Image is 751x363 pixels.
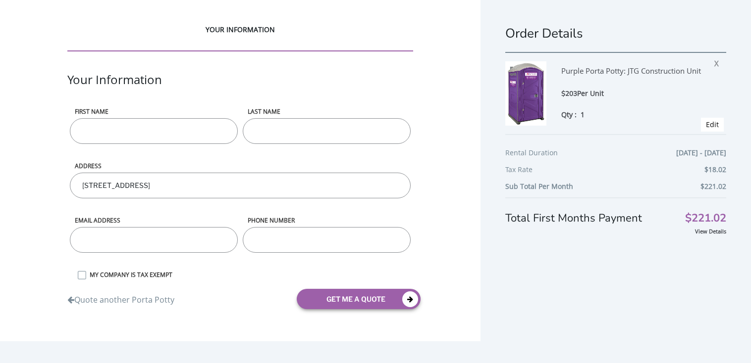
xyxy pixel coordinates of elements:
div: Total First Months Payment [505,197,726,226]
a: View Details [695,227,726,235]
button: Live Chat [711,323,751,363]
div: Your Information [67,71,413,107]
div: Qty : [561,109,705,120]
span: $18.02 [704,164,726,176]
div: Tax Rate [505,164,726,181]
label: Email address [70,216,238,225]
label: LAST NAME [243,107,411,116]
span: X [714,55,724,68]
div: YOUR INFORMATION [67,25,413,51]
label: First name [70,107,238,116]
h1: Order Details [505,25,726,42]
a: Quote another Porta Potty [67,289,174,306]
span: 1 [581,110,585,119]
div: Purple Porta Potty: JTG Construction Unit [561,61,705,88]
span: Per Unit [577,89,604,98]
label: MY COMPANY IS TAX EXEMPT [85,271,413,279]
div: Rental Duration [505,147,726,164]
button: get me a quote [297,289,421,309]
b: Sub Total Per Month [505,181,573,191]
div: $203 [561,88,705,99]
span: $221.02 [685,213,726,224]
label: phone number [243,216,411,225]
a: Edit [706,120,719,129]
span: [DATE] - [DATE] [676,147,726,159]
b: $221.02 [700,181,726,191]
